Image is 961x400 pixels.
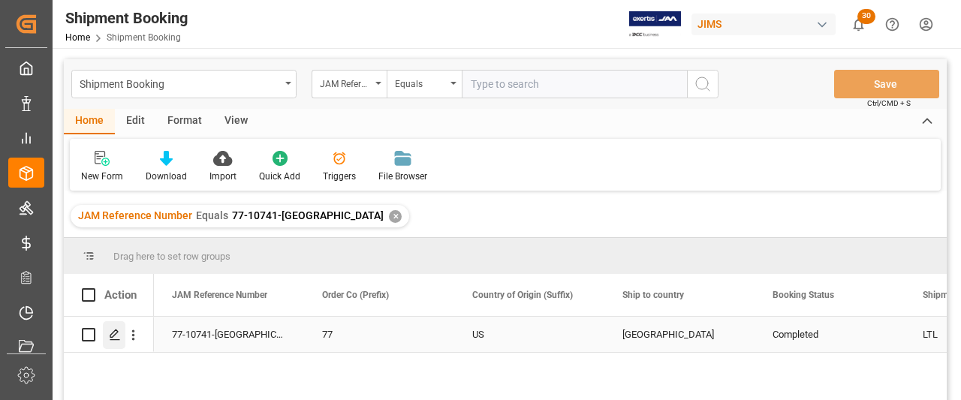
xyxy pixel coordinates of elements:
span: Country of Origin (Suffix) [472,290,573,300]
div: 77 [322,317,436,352]
div: View [213,109,259,134]
div: [GEOGRAPHIC_DATA] [622,317,737,352]
div: New Form [81,170,123,183]
div: Press SPACE to select this row. [64,317,154,353]
div: US [472,317,586,352]
div: Shipment Booking [80,74,280,92]
div: Edit [115,109,156,134]
div: Completed [773,317,887,352]
div: Shipment Booking [65,7,188,29]
button: Save [834,70,939,98]
span: Drag here to set row groups [113,251,230,262]
span: Ship to country [622,290,684,300]
div: Format [156,109,213,134]
button: open menu [312,70,387,98]
span: JAM Reference Number [172,290,267,300]
span: Equals [196,209,228,221]
span: 30 [857,9,875,24]
button: Help Center [875,8,909,41]
button: search button [687,70,718,98]
input: Type to search [462,70,687,98]
a: Home [65,32,90,43]
div: JIMS [691,14,836,35]
button: JIMS [691,10,842,38]
span: 77-10741-[GEOGRAPHIC_DATA] [232,209,384,221]
img: Exertis%20JAM%20-%20Email%20Logo.jpg_1722504956.jpg [629,11,681,38]
button: show 30 new notifications [842,8,875,41]
div: Download [146,170,187,183]
div: Triggers [323,170,356,183]
span: Order Co (Prefix) [322,290,389,300]
div: Home [64,109,115,134]
span: JAM Reference Number [78,209,192,221]
div: Quick Add [259,170,300,183]
div: 77-10741-[GEOGRAPHIC_DATA] [154,317,304,352]
span: Booking Status [773,290,834,300]
div: ✕ [389,210,402,223]
button: open menu [71,70,297,98]
span: Ctrl/CMD + S [867,98,911,109]
div: Equals [395,74,446,91]
div: File Browser [378,170,427,183]
button: open menu [387,70,462,98]
div: Action [104,288,137,302]
div: JAM Reference Number [320,74,371,91]
div: Import [209,170,236,183]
